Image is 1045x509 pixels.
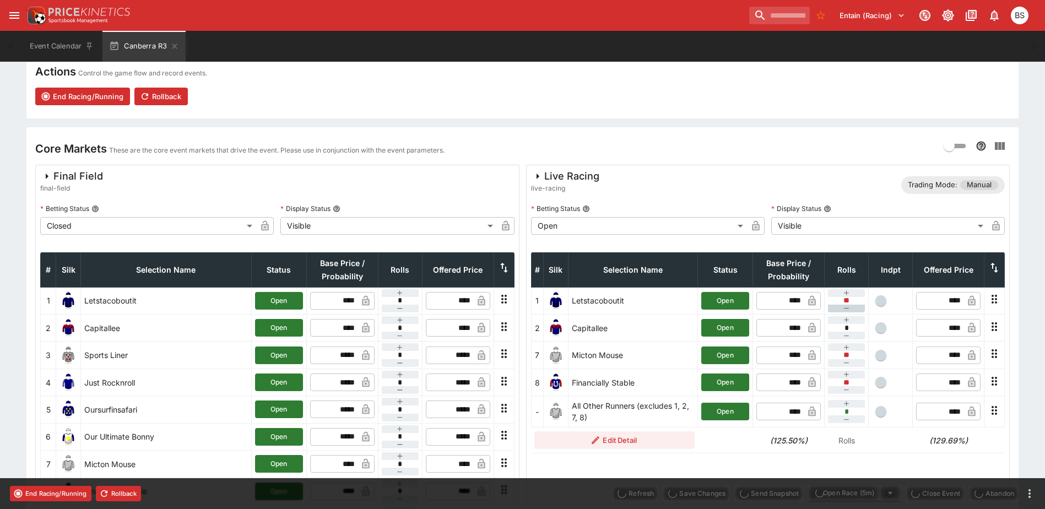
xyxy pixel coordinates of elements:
[547,373,565,391] img: runner 8
[698,252,753,287] th: Status
[915,6,935,25] button: Connected to PK
[59,373,77,391] img: runner 4
[102,31,186,62] button: Canberra R3
[35,88,130,105] button: End Racing/Running
[255,428,303,446] button: Open
[701,346,749,364] button: Open
[41,478,56,505] td: 8
[531,396,543,427] td: -
[23,31,100,62] button: Event Calendar
[531,204,580,213] p: Betting Status
[56,252,81,287] th: Silk
[753,252,825,287] th: Base Price / Probability
[531,252,543,287] th: #
[568,287,698,314] td: Letstacoboutit
[547,319,565,337] img: runner 2
[771,217,987,235] div: Visible
[59,428,77,446] img: runner 6
[81,396,252,423] td: Oursurfinsafari
[255,292,303,310] button: Open
[531,287,543,314] td: 1
[96,486,141,501] button: Rollback
[547,403,565,420] img: blank-silk.png
[916,435,981,446] h6: (129.69%)
[547,346,565,364] img: runner 7
[81,369,252,396] td: Just Rocknroll
[938,6,958,25] button: Toggle light/dark mode
[969,487,1019,498] span: Mark an event as closed and abandoned.
[908,180,957,191] p: Trading Mode:
[333,205,340,213] button: Display Status
[534,431,695,449] button: Edit Detail
[531,315,543,342] td: 2
[701,319,749,337] button: Open
[961,6,981,25] button: Documentation
[41,396,56,423] td: 5
[48,18,108,23] img: Sportsbook Management
[255,455,303,473] button: Open
[825,252,869,287] th: Rolls
[24,4,46,26] img: PriceKinetics Logo
[4,6,24,25] button: open drawer
[81,342,252,369] td: Sports Liner
[35,64,76,79] h4: Actions
[771,204,821,213] p: Display Status
[1011,7,1028,24] div: Brendan Scoble
[41,287,56,314] td: 1
[134,88,188,105] button: Rollback
[59,292,77,310] img: runner 1
[48,8,130,16] img: PriceKinetics
[40,183,103,194] span: final-field
[41,342,56,369] td: 3
[41,451,56,478] td: 7
[81,252,252,287] th: Selection Name
[531,217,747,235] div: Open
[255,400,303,418] button: Open
[81,423,252,450] td: Our Ultimate Bonny
[531,170,599,183] div: Live Racing
[531,369,543,396] td: 8
[41,369,56,396] td: 4
[543,252,568,287] th: Silk
[255,373,303,391] button: Open
[913,252,984,287] th: Offered Price
[10,486,91,501] button: End Racing/Running
[1008,3,1032,28] button: Brendan Scoble
[812,7,830,24] button: No Bookmarks
[41,252,56,287] th: #
[41,315,56,342] td: 2
[81,315,252,342] td: Capitallee
[255,319,303,337] button: Open
[701,292,749,310] button: Open
[422,252,494,287] th: Offered Price
[568,396,698,427] td: All Other Runners (excludes 1, 2, 7, 8)
[756,435,821,446] h6: (125.50%)
[59,346,77,364] img: runner 3
[109,145,445,156] p: These are the core event markets that drive the event. Please use in conjunction with the event p...
[91,205,99,213] button: Betting Status
[306,252,378,287] th: Base Price / Probability
[568,369,698,396] td: Financially Stable
[828,435,865,446] p: Rolls
[808,485,901,501] div: split button
[255,346,303,364] button: Open
[833,7,912,24] button: Select Tenant
[41,423,56,450] td: 6
[568,342,698,369] td: Micton Mouse
[81,451,252,478] td: Micton Mouse
[81,287,252,314] td: Letstacoboutit
[824,205,831,213] button: Display Status
[59,400,77,418] img: runner 5
[701,403,749,420] button: Open
[531,342,543,369] td: 7
[568,252,698,287] th: Selection Name
[701,373,749,391] button: Open
[59,319,77,337] img: runner 2
[35,142,107,156] h4: Core Markets
[81,478,252,505] td: Financially Stable
[869,252,913,287] th: Independent
[749,7,810,24] input: search
[960,180,998,191] span: Manual
[547,292,565,310] img: runner 1
[280,204,331,213] p: Display Status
